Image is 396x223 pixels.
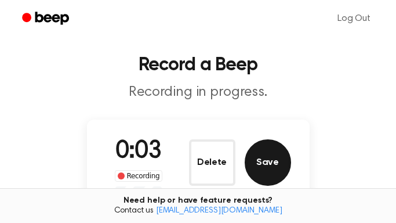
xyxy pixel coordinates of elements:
span: Contact us [7,206,389,217]
span: 0:03 [115,139,162,164]
button: Save Audio Record [245,139,291,186]
a: Log Out [326,5,382,33]
div: Recording [115,170,163,182]
a: [EMAIL_ADDRESS][DOMAIN_NAME] [156,207,282,215]
p: Recording in progress. [14,84,382,101]
h1: Record a Beep [14,56,382,74]
button: Delete Audio Record [189,139,235,186]
a: Beep [14,8,79,30]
